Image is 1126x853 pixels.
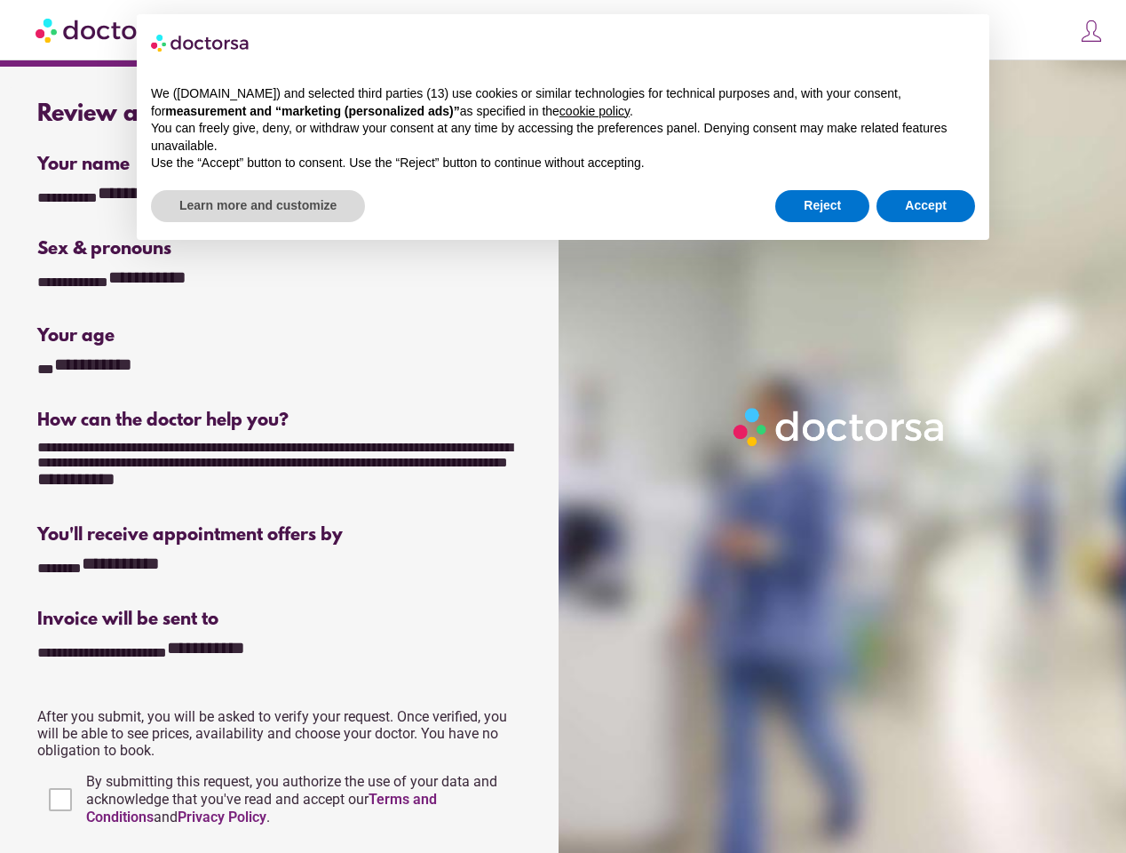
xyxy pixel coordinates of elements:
p: Use the “Accept” button to consent. Use the “Reject” button to continue without accepting. [151,155,975,172]
strong: measurement and “marketing (personalized ads)” [165,104,459,118]
img: Doctorsa.com [36,10,176,50]
button: Reject [775,190,869,222]
p: After you submit, you will be asked to verify your request. Once verified, you will be able to se... [37,708,524,759]
button: Accept [876,190,975,222]
a: cookie policy [559,104,630,118]
div: Your name [37,155,524,175]
div: Invoice will be sent to [37,610,524,630]
a: Privacy Policy [178,809,266,825]
div: How can the doctor help you? [37,411,524,431]
div: Your age [37,326,278,347]
span: By submitting this request, you authorize the use of your data and acknowledge that you've read a... [86,773,497,825]
p: We ([DOMAIN_NAME]) and selected third parties (13) use cookies or similar technologies for techni... [151,85,975,120]
div: You'll receive appointment offers by [37,525,524,546]
p: You can freely give, deny, or withdraw your consent at any time by accessing the preferences pane... [151,120,975,155]
button: Learn more and customize [151,190,365,222]
div: Review and send your request [37,101,524,128]
div: Sex & pronouns [37,239,524,259]
a: Terms and Conditions [86,791,437,825]
img: logo [151,28,250,57]
img: icons8-customer-100.png [1079,19,1104,44]
img: Logo-Doctorsa-trans-White-partial-flat.png [727,402,953,452]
